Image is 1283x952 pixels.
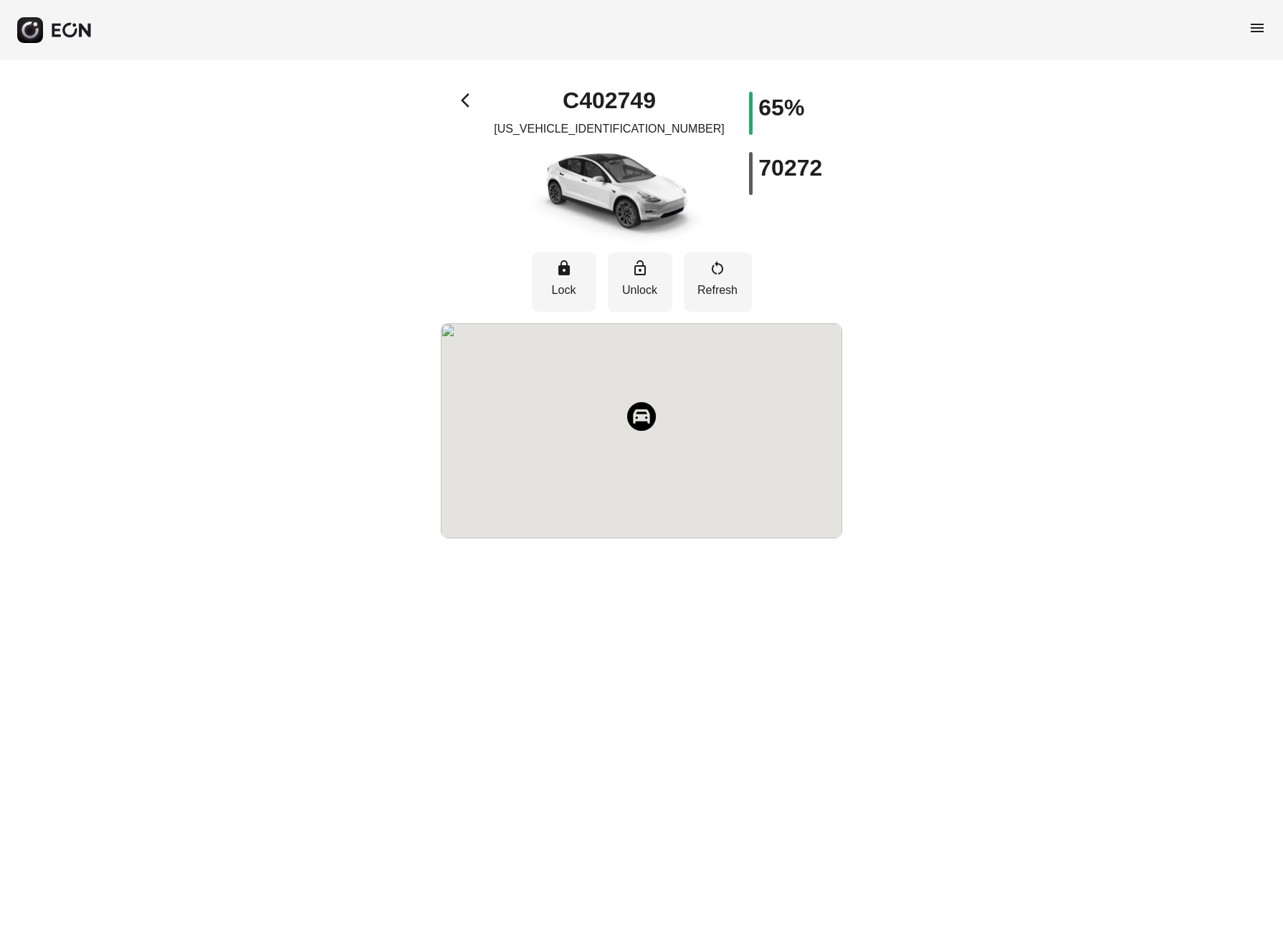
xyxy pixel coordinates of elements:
[494,120,725,138] p: [US_VEHICLE_IDENTIFICATION_NUMBER]
[1249,19,1266,37] span: menu
[631,260,649,277] span: lock_open
[563,92,656,109] h1: C402749
[608,252,672,312] button: Unlock
[758,159,822,176] h1: 70272
[532,252,596,312] button: Lock
[615,282,665,299] p: Unlock
[758,99,804,116] h1: 65%
[691,282,745,299] p: Refresh
[709,260,726,277] span: restart_alt
[509,143,710,244] img: car
[684,252,752,312] button: Refresh
[539,282,589,299] p: Lock
[555,260,573,277] span: lock
[461,92,478,109] span: arrow_back_ios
